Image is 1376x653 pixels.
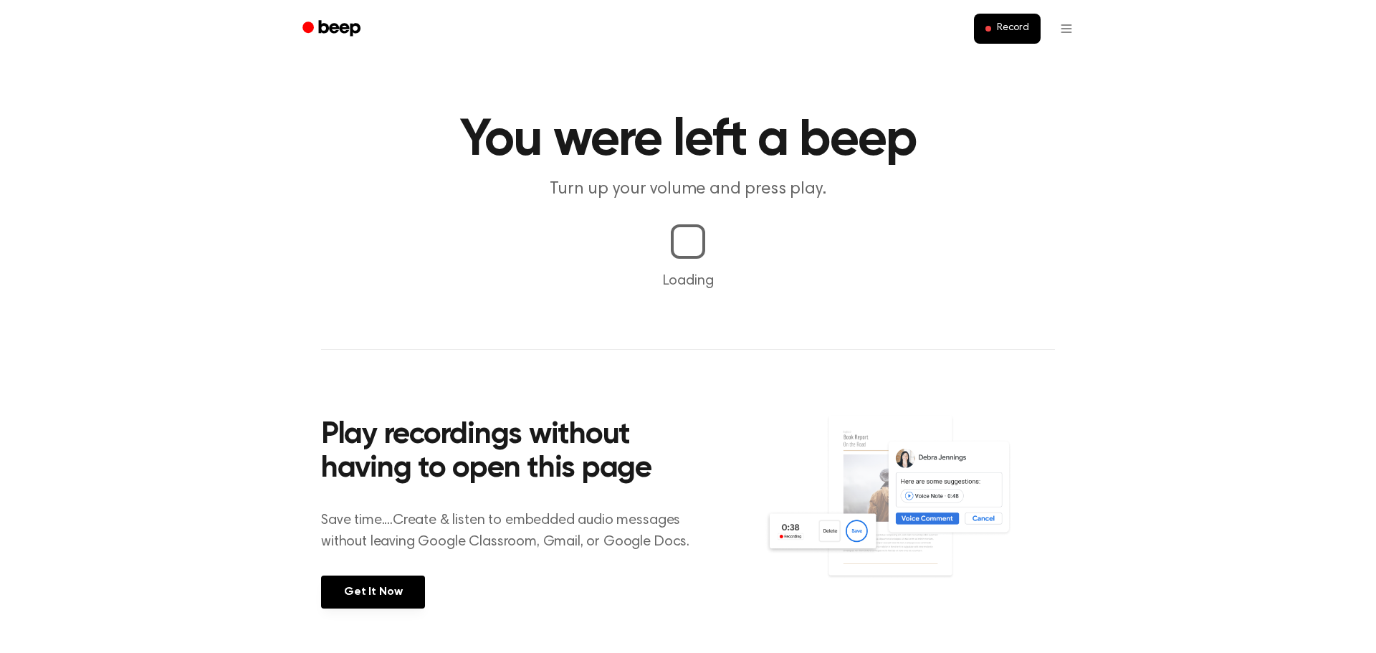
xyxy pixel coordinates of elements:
[1049,11,1084,46] button: Open menu
[321,510,707,553] p: Save time....Create & listen to embedded audio messages without leaving Google Classroom, Gmail, ...
[321,115,1055,166] h1: You were left a beep
[765,414,1055,607] img: Voice Comments on Docs and Recording Widget
[997,22,1029,35] span: Record
[974,14,1041,44] button: Record
[292,15,373,43] a: Beep
[17,270,1359,292] p: Loading
[321,576,425,609] a: Get It Now
[413,178,963,201] p: Turn up your volume and press play.
[321,419,707,487] h2: Play recordings without having to open this page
